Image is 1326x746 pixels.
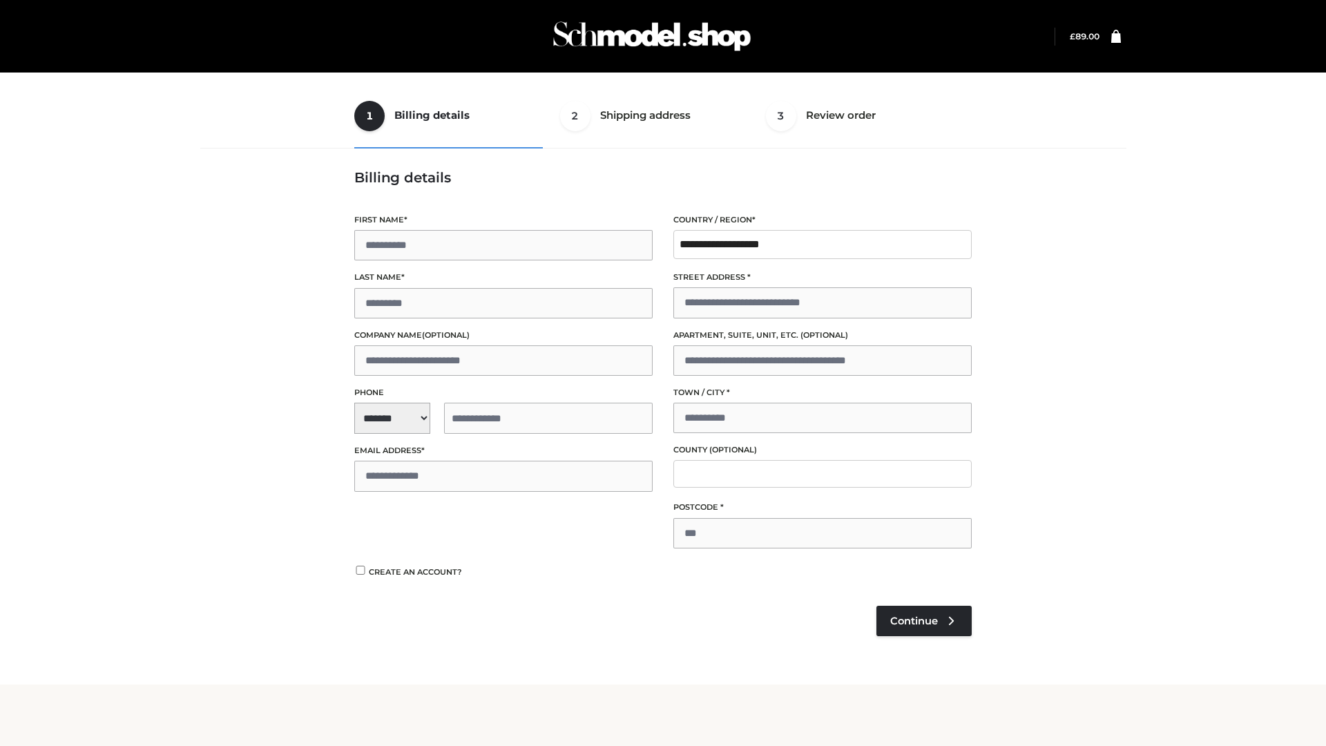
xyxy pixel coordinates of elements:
[369,567,462,577] span: Create an account?
[1070,31,1099,41] bdi: 89.00
[354,444,653,457] label: Email address
[890,615,938,627] span: Continue
[1070,31,1099,41] a: £89.00
[548,9,756,64] img: Schmodel Admin 964
[876,606,972,636] a: Continue
[354,329,653,342] label: Company name
[673,329,972,342] label: Apartment, suite, unit, etc.
[673,443,972,457] label: County
[422,330,470,340] span: (optional)
[354,386,653,399] label: Phone
[1070,31,1075,41] span: £
[800,330,848,340] span: (optional)
[673,271,972,284] label: Street address
[354,271,653,284] label: Last name
[354,566,367,575] input: Create an account?
[354,213,653,227] label: First name
[673,386,972,399] label: Town / City
[673,501,972,514] label: Postcode
[354,169,972,186] h3: Billing details
[709,445,757,455] span: (optional)
[673,213,972,227] label: Country / Region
